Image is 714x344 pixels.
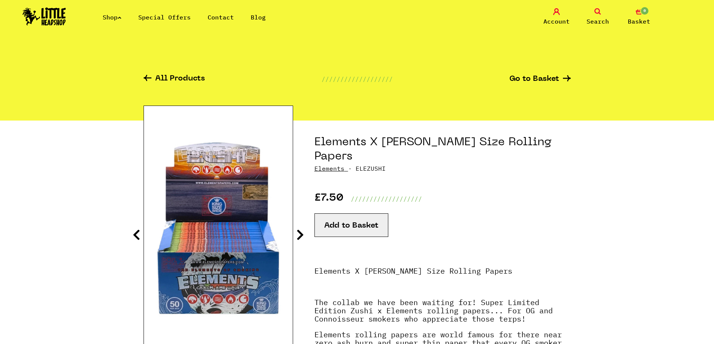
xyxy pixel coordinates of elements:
a: Shop [103,13,121,21]
span: Basket [628,17,650,26]
p: The collab we have been waiting for! Super Limited Edition Zushi x Elements rolling papers... For... [314,298,571,331]
a: Special Offers [138,13,191,21]
img: Elements X Zushi King Size Rolling Papers image 1 [144,136,293,322]
a: Blog [251,13,266,21]
a: Search [579,8,617,26]
span: Account [543,17,570,26]
span: Search [587,17,609,26]
p: /////////////////// [322,74,393,83]
h1: Elements X [PERSON_NAME] Size Rolling Papers [314,136,571,164]
img: Little Head Shop Logo [22,7,66,25]
p: · ELEZUSHI [314,164,571,173]
a: All Products [144,75,205,83]
span: 0 [640,6,649,15]
button: Add to Basket [314,213,388,237]
p: Elements X [PERSON_NAME] Size Rolling Papers [314,267,571,283]
p: £7.50 [314,194,343,203]
a: 0 Basket [620,8,658,26]
p: /////////////////// [351,194,422,203]
a: Elements [314,165,344,172]
a: Go to Basket [509,75,571,83]
a: Contact [208,13,234,21]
